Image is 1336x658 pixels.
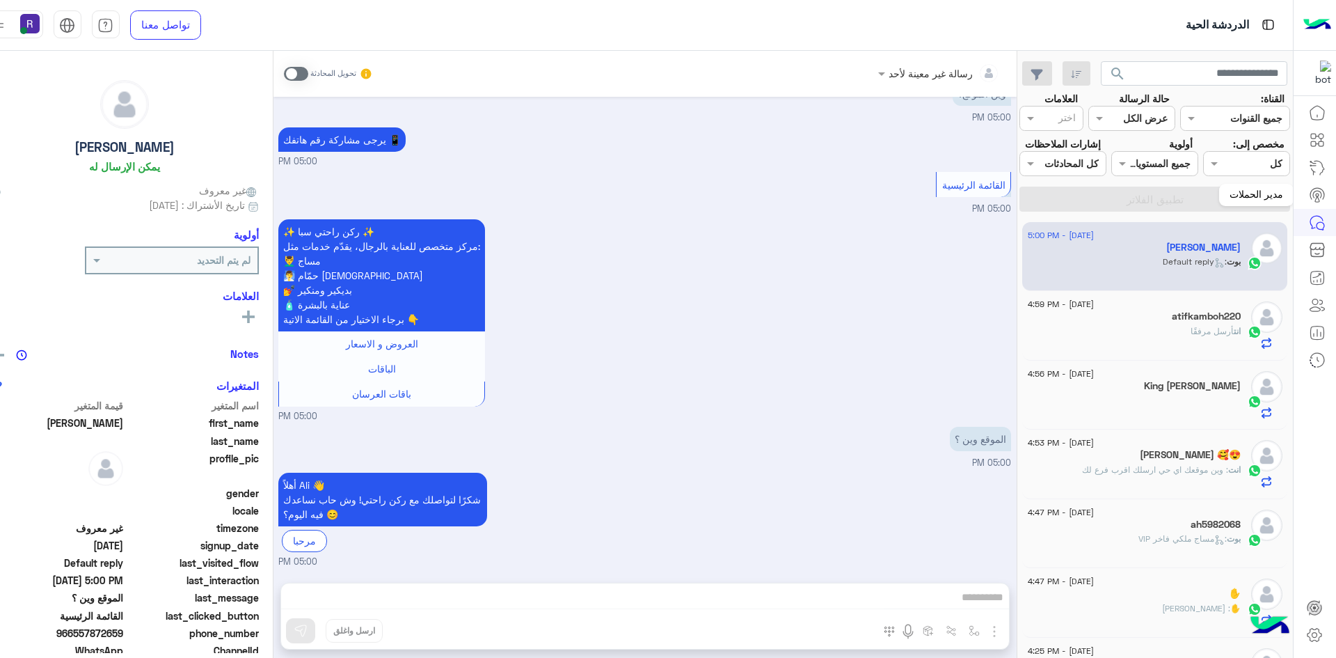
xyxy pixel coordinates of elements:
label: حالة الرسالة [1119,91,1170,106]
img: defaultAdmin.png [1251,579,1282,610]
label: أولوية [1169,136,1193,151]
h5: Abo Makka 🥰😍 [1140,449,1241,461]
img: defaultAdmin.png [88,451,123,486]
span: 05:00 PM [972,457,1011,468]
span: signup_date [126,538,259,553]
span: [DATE] - 4:59 PM [1028,298,1094,311]
img: defaultAdmin.png [1251,301,1282,333]
span: أرسل مرفقًا [1191,326,1234,336]
button: تطبيق الفلاتر [1019,187,1290,212]
h6: المتغيرات [216,379,259,392]
span: 05:00 PM [972,203,1011,214]
span: last_visited_flow [126,556,259,570]
span: 05:00 PM [278,556,317,569]
span: : مساج ملكي فاخر VIP [1138,533,1227,544]
label: مخصص إلى: [1233,136,1285,151]
span: last_clicked_button [126,609,259,623]
label: العلامات [1044,91,1078,106]
h5: Ali [1166,242,1241,253]
a: تواصل معنا [130,10,201,40]
span: 05:00 PM [972,112,1011,123]
span: [DATE] - 4:53 PM [1028,437,1094,449]
span: وين موقعك اي حي ارسلك اقرب فرع لك [1082,464,1228,475]
span: [DATE] - 4:47 PM [1028,575,1094,588]
span: ✋ [1230,603,1241,613]
span: ChannelId [126,643,259,658]
button: search [1101,61,1135,91]
span: باقات العرسان [352,388,411,400]
span: first_name [126,416,259,430]
span: last_name [126,434,259,448]
span: انت [1228,464,1241,475]
img: 322853014244696 [1306,61,1331,86]
span: search [1109,65,1126,82]
img: defaultAdmin.png [101,81,148,128]
span: الملز [1162,603,1230,613]
p: 14/8/2025, 5:00 PM [950,427,1011,451]
h5: atifkamboh220 [1172,311,1241,322]
label: إشارات الملاحظات [1025,136,1101,151]
img: hulul-logo.png [1246,602,1294,651]
img: defaultAdmin.png [1251,371,1282,402]
a: tab [92,10,120,40]
img: WhatsApp [1248,395,1262,409]
span: بوت [1227,533,1241,544]
div: مدير الحملات [1219,184,1294,206]
span: القائمة الرئيسية [942,179,1005,191]
span: gender [126,486,259,501]
span: 05:00 PM [278,155,317,169]
p: 14/8/2025, 5:00 PM [278,473,487,526]
div: مرحبا [282,530,327,551]
h6: يمكن الإرسال له [89,160,160,173]
span: [DATE] - 4:56 PM [1028,368,1094,380]
span: انت [1234,326,1241,336]
h5: King khan [1144,380,1241,392]
span: : Default reply [1163,256,1227,267]
div: اختر [1058,110,1078,128]
h5: [PERSON_NAME] [74,139,175,155]
img: tab [59,17,75,33]
span: profile_pic [126,451,259,483]
span: [DATE] - 5:00 PM [1028,229,1094,242]
span: 05:00 PM [278,410,317,423]
img: defaultAdmin.png [1251,440,1282,471]
span: العروض و الاسعار [346,338,418,350]
h6: Notes [230,347,259,360]
span: timezone [126,521,259,535]
p: الدردشة الحية [1186,16,1249,35]
h5: ✋ [1229,588,1241,600]
img: notes [16,350,27,361]
img: Logo [1303,10,1331,40]
h6: أولوية [234,228,259,241]
span: last_message [126,590,259,605]
span: بوت [1227,256,1241,267]
img: WhatsApp [1248,533,1262,547]
span: [DATE] - 4:25 PM [1028,645,1094,657]
p: 14/8/2025, 5:00 PM [278,127,406,152]
span: locale [126,503,259,518]
img: userImage [20,14,40,33]
span: غير معروف [199,183,259,198]
span: الباقات [368,363,396,375]
p: 14/8/2025, 5:00 PM [278,219,485,331]
img: WhatsApp [1248,325,1262,339]
img: WhatsApp [1248,464,1262,478]
button: ارسل واغلق [326,619,383,643]
img: tab [97,17,113,33]
span: تاريخ الأشتراك : [DATE] [149,198,245,212]
span: [DATE] - 4:47 PM [1028,506,1094,519]
span: phone_number [126,626,259,641]
span: اسم المتغير [126,398,259,413]
img: tab [1259,16,1277,33]
h5: ah5982068 [1191,519,1241,531]
img: WhatsApp [1248,602,1262,616]
small: تحويل المحادثة [310,68,356,79]
span: last_interaction [126,573,259,588]
img: defaultAdmin.png [1251,510,1282,541]
label: القناة: [1261,91,1285,106]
